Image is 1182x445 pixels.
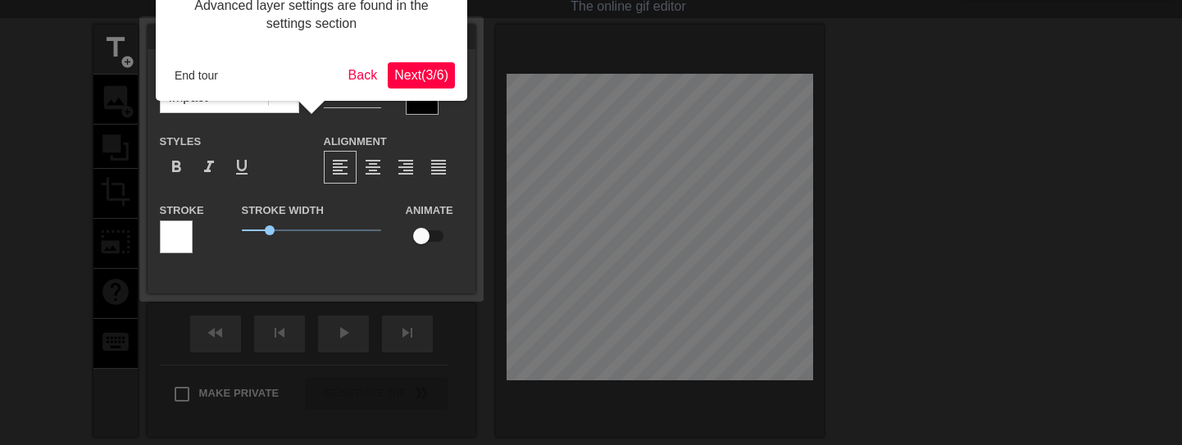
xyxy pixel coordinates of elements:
[342,62,384,89] button: Back
[160,202,204,219] label: Stroke
[270,323,289,343] span: skip_previous
[168,63,225,88] button: End tour
[398,323,417,343] span: skip_next
[120,55,134,69] span: add_circle
[394,68,448,82] span: Next ( 3 / 6 )
[406,202,453,219] label: Animate
[429,157,448,177] span: format_align_justify
[206,323,225,343] span: fast_rewind
[199,385,280,402] span: Make Private
[166,157,186,177] span: format_bold
[242,202,324,219] label: Stroke Width
[396,157,416,177] span: format_align_right
[334,323,353,343] span: play_arrow
[388,62,455,89] button: Next
[330,157,350,177] span: format_align_left
[199,157,219,177] span: format_italic
[232,157,252,177] span: format_underline
[363,157,383,177] span: format_align_center
[324,134,387,150] label: Alignment
[160,134,202,150] label: Styles
[100,32,131,63] span: title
